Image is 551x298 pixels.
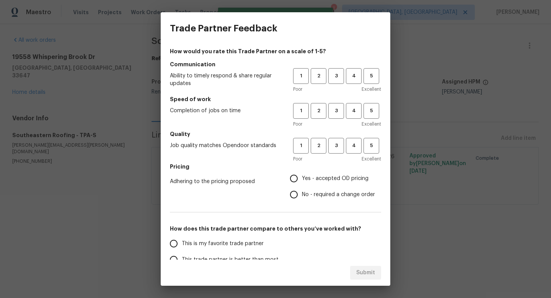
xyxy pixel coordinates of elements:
[294,72,308,80] span: 1
[364,72,378,80] span: 5
[347,106,361,115] span: 4
[364,68,379,84] button: 5
[346,68,362,84] button: 4
[293,68,309,84] button: 1
[170,107,281,115] span: Completion of jobs on time
[170,178,278,185] span: Adhering to the pricing proposed
[293,85,302,93] span: Poor
[346,138,362,154] button: 4
[182,256,279,264] span: This trade partner is better than most
[362,155,381,163] span: Excellent
[170,61,381,68] h5: Communication
[347,72,361,80] span: 4
[311,106,326,115] span: 2
[364,106,378,115] span: 5
[170,163,381,170] h5: Pricing
[302,191,375,199] span: No - required a change order
[170,95,381,103] h5: Speed of work
[293,155,302,163] span: Poor
[311,72,326,80] span: 2
[364,103,379,119] button: 5
[293,120,302,128] span: Poor
[329,106,343,115] span: 3
[364,141,378,150] span: 5
[362,120,381,128] span: Excellent
[311,138,326,154] button: 2
[170,225,381,233] h5: How does this trade partner compare to others you’ve worked with?
[311,68,326,84] button: 2
[294,141,308,150] span: 1
[329,72,343,80] span: 3
[182,240,264,248] span: This is my favorite trade partner
[302,175,368,183] span: Yes - accepted OD pricing
[328,138,344,154] button: 3
[362,85,381,93] span: Excellent
[329,141,343,150] span: 3
[311,141,326,150] span: 2
[293,103,309,119] button: 1
[170,130,381,138] h5: Quality
[170,47,381,55] h4: How would you rate this Trade Partner on a scale of 1-5?
[364,138,379,154] button: 5
[346,103,362,119] button: 4
[328,103,344,119] button: 3
[294,106,308,115] span: 1
[311,103,326,119] button: 2
[170,72,281,87] span: Ability to timely respond & share regular updates
[293,138,309,154] button: 1
[328,68,344,84] button: 3
[170,23,277,34] h3: Trade Partner Feedback
[170,142,281,149] span: Job quality matches Opendoor standards
[290,170,381,203] div: Pricing
[347,141,361,150] span: 4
